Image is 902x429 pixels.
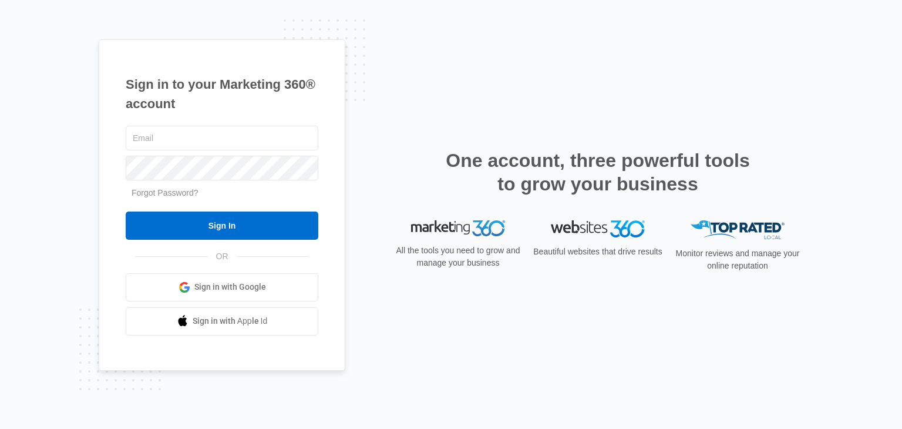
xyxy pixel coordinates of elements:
p: Monitor reviews and manage your online reputation [672,247,803,272]
img: Marketing 360 [411,220,505,237]
span: Sign in with Apple Id [193,315,268,327]
p: Beautiful websites that drive results [532,246,664,258]
span: Sign in with Google [194,281,266,293]
img: Websites 360 [551,220,645,237]
input: Email [126,126,318,150]
h2: One account, three powerful tools to grow your business [442,149,753,196]
span: OR [208,250,237,263]
input: Sign In [126,212,318,240]
h1: Sign in to your Marketing 360® account [126,75,318,113]
a: Sign in with Apple Id [126,307,318,336]
p: All the tools you need to grow and manage your business [392,244,524,269]
img: Top Rated Local [691,220,785,240]
a: Sign in with Google [126,273,318,301]
a: Forgot Password? [132,188,198,197]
